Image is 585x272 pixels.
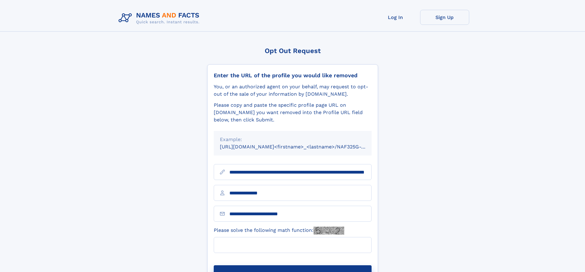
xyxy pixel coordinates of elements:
div: Please copy and paste the specific profile page URL on [DOMAIN_NAME] you want removed into the Pr... [214,102,372,124]
div: Enter the URL of the profile you would like removed [214,72,372,79]
img: Logo Names and Facts [116,10,205,26]
div: You, or an authorized agent on your behalf, may request to opt-out of the sale of your informatio... [214,83,372,98]
small: [URL][DOMAIN_NAME]<firstname>_<lastname>/NAF325G-xxxxxxxx [220,144,383,150]
div: Example: [220,136,365,143]
label: Please solve the following math function: [214,227,344,235]
a: Sign Up [420,10,469,25]
div: Opt Out Request [207,47,378,55]
a: Log In [371,10,420,25]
